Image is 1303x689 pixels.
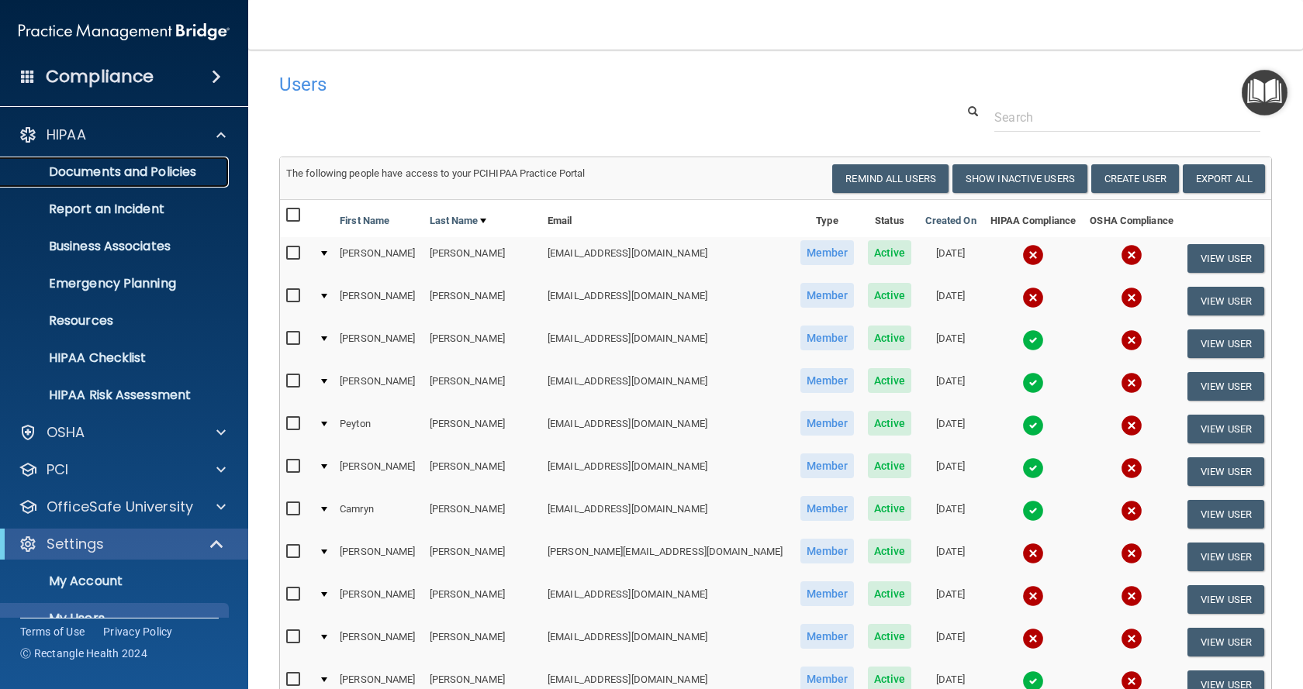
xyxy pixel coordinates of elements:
img: cross.ca9f0e7f.svg [1022,244,1044,266]
img: PMB logo [19,16,230,47]
td: [DATE] [918,578,983,621]
td: [PERSON_NAME] [423,280,542,322]
a: OSHA [19,423,226,442]
td: [PERSON_NAME] [334,450,423,493]
button: Remind All Users [832,164,949,193]
span: Member [800,240,855,265]
span: Active [868,624,912,649]
p: HIPAA Checklist [10,350,222,366]
span: Active [868,453,912,478]
td: [PERSON_NAME] [334,365,423,408]
h4: Compliance [46,66,154,88]
a: HIPAA [19,126,226,144]
button: View User [1187,287,1264,315]
td: [PERSON_NAME] [334,536,423,578]
td: [PERSON_NAME] [423,578,542,621]
p: PCI [47,460,68,479]
img: tick.e7d51cea.svg [1022,415,1044,436]
td: Camryn [334,493,423,536]
td: [DATE] [918,408,983,450]
img: cross.ca9f0e7f.svg [1121,287,1142,308]
img: tick.e7d51cea.svg [1022,372,1044,394]
td: [PERSON_NAME] [423,536,542,578]
img: cross.ca9f0e7f.svg [1121,500,1142,522]
td: [EMAIL_ADDRESS][DOMAIN_NAME] [541,280,793,322]
button: Show Inactive Users [952,164,1087,193]
input: Search [994,103,1260,132]
td: [PERSON_NAME] [423,237,542,280]
a: OfficeSafe University [19,498,226,516]
th: OSHA Compliance [1083,200,1180,237]
td: [DATE] [918,621,983,663]
th: Status [861,200,918,237]
p: HIPAA Risk Assessment [10,388,222,403]
span: Ⓒ Rectangle Health 2024 [20,646,147,661]
img: tick.e7d51cea.svg [1022,329,1044,351]
a: Settings [19,535,225,553]
span: Active [868,496,912,521]
span: Active [868,539,912,563]
a: PCI [19,460,226,479]
td: [DATE] [918,365,983,408]
td: [EMAIL_ADDRESS][DOMAIN_NAME] [541,365,793,408]
h4: Users [279,74,849,95]
a: Terms of Use [20,624,85,639]
button: View User [1187,244,1264,273]
button: Open Resource Center [1242,70,1287,115]
td: [DATE] [918,450,983,493]
td: [PERSON_NAME] [334,280,423,322]
td: [EMAIL_ADDRESS][DOMAIN_NAME] [541,450,793,493]
span: Active [868,283,912,308]
td: [DATE] [918,237,983,280]
span: Member [800,368,855,393]
td: [EMAIL_ADDRESS][DOMAIN_NAME] [541,493,793,536]
td: [PERSON_NAME] [334,237,423,280]
p: Resources [10,313,222,329]
td: [PERSON_NAME] [423,493,542,536]
td: [DATE] [918,493,983,536]
button: Create User [1091,164,1179,193]
img: cross.ca9f0e7f.svg [1022,628,1044,649]
span: Member [800,539,855,563]
th: Type [793,200,861,237]
td: [DATE] [918,322,983,365]
span: Member [800,581,855,606]
img: cross.ca9f0e7f.svg [1121,543,1142,564]
td: [PERSON_NAME] [423,322,542,365]
td: [EMAIL_ADDRESS][DOMAIN_NAME] [541,322,793,365]
img: cross.ca9f0e7f.svg [1121,415,1142,436]
p: My Account [10,574,222,589]
th: Email [541,200,793,237]
td: [EMAIL_ADDRESS][DOMAIN_NAME] [541,408,793,450]
span: Active [868,581,912,606]
p: OfficeSafe University [47,498,193,516]
span: Member [800,411,855,436]
img: cross.ca9f0e7f.svg [1121,329,1142,351]
td: [PERSON_NAME] [334,578,423,621]
span: Member [800,326,855,350]
img: cross.ca9f0e7f.svg [1121,628,1142,649]
p: HIPAA [47,126,86,144]
p: OSHA [47,423,85,442]
img: cross.ca9f0e7f.svg [1121,457,1142,479]
button: View User [1187,500,1264,529]
span: Member [800,496,855,521]
p: Settings [47,535,104,553]
span: Active [868,240,912,265]
button: View User [1187,628,1264,656]
button: View User [1187,585,1264,614]
span: Active [868,368,912,393]
button: View User [1187,543,1264,571]
td: [PERSON_NAME] [423,365,542,408]
p: Emergency Planning [10,276,222,291]
td: [DATE] [918,280,983,322]
td: [EMAIL_ADDRESS][DOMAIN_NAME] [541,578,793,621]
span: Active [868,326,912,350]
button: View User [1187,372,1264,401]
td: [PERSON_NAME] [334,322,423,365]
span: Member [800,283,855,308]
button: View User [1187,329,1264,358]
p: Documents and Policies [10,164,222,180]
img: cross.ca9f0e7f.svg [1022,585,1044,607]
button: View User [1187,457,1264,486]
